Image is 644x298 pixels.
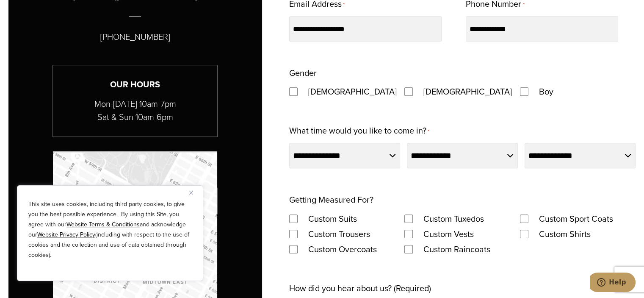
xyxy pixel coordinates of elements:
[289,65,317,81] legend: Gender
[289,192,373,207] legend: Getting Measured For?
[189,191,193,195] img: Close
[300,211,365,226] label: Custom Suits
[590,273,636,294] iframe: Opens a widget where you can chat to one of our agents
[53,78,217,91] h3: Our Hours
[415,226,482,242] label: Custom Vests
[289,123,429,139] label: What time would you like to come in?
[300,84,401,99] label: [DEMOGRAPHIC_DATA]
[289,281,431,296] label: How did you hear about us? (Required)
[300,226,379,242] label: Custom Trousers
[53,97,217,124] p: Mon-[DATE] 10am-7pm Sat & Sun 10am-6pm
[531,211,622,226] label: Custom Sport Coats
[37,230,95,239] a: Website Privacy Policy
[28,199,192,260] p: This site uses cookies, including third party cookies, to give you the best possible experience. ...
[531,226,599,242] label: Custom Shirts
[66,220,140,229] a: Website Terms & Conditions
[415,84,517,99] label: [DEMOGRAPHIC_DATA]
[300,242,385,257] label: Custom Overcoats
[189,187,199,198] button: Close
[415,242,499,257] label: Custom Raincoats
[100,30,170,44] p: [PHONE_NUMBER]
[531,84,562,99] label: Boy
[415,211,492,226] label: Custom Tuxedos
